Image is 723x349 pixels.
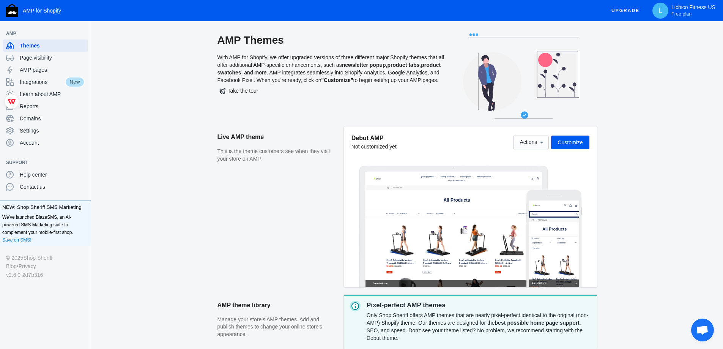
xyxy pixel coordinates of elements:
span: Support [6,159,77,166]
span: Learn about AMP [20,90,85,98]
span: Integrations [20,78,65,86]
div: 开放式聊天 [691,319,714,341]
a: Settings [3,125,88,137]
label: Filter by [62,120,85,127]
span: AMP for Shopify [23,8,61,14]
span: Reports [20,103,85,110]
span: All Products [25,52,56,65]
a: Learn about AMP [3,88,88,100]
h2: Live AMP theme [217,126,336,148]
button: Upgrade [605,4,646,18]
a: Themes [3,39,88,52]
div: • [6,262,85,270]
span: 23 products [8,140,34,145]
button: Customize [551,136,589,149]
span: All Products [229,76,307,90]
button: Gym Accessories [240,21,297,32]
span: Home Appliance [327,11,369,18]
span: L [657,7,664,14]
span: Contact us [20,183,85,191]
span: Rowing Machine [219,11,261,18]
span: Free plan [671,11,691,17]
span: › [20,52,24,65]
button: Gym Equipment [156,9,210,21]
b: newsletter popup [342,62,386,68]
span: Upgrade [611,4,640,17]
div: Only Shop Sheriff offers AMP themes that are nearly pixel-perfect identical to the original (non-... [367,310,591,343]
a: Contact us [3,181,88,193]
a: Shop Sheriff [23,254,52,262]
button: Take the tour [217,84,260,98]
label: Sort by [84,110,144,117]
a: Home [7,51,21,65]
a: Reports [3,100,88,112]
button: Add a sales channel [77,32,89,35]
span: WalkingPad [279,11,309,18]
span: › [73,41,77,54]
span: Page visibility [20,54,85,62]
img: image [21,7,47,34]
img: Mobile frame [526,190,582,287]
a: Page visibility [3,52,88,64]
button: Menu [131,8,147,23]
p: Manage your store's AMP themes. Add and publish themes to change your online store's appearance. [217,316,336,338]
button: WalkingPad [275,9,318,21]
img: Laptop frame [359,166,548,287]
div: v2.6.0-2d7b316 [6,271,85,279]
a: IntegrationsNew [3,76,88,88]
img: image [8,2,35,29]
span: Customize [558,139,583,145]
label: Filter by [8,110,69,117]
span: Help center [20,171,85,178]
h5: Debut AMP [351,134,397,142]
a: submit search [138,35,145,49]
p: Pixel-perfect AMP themes [367,301,591,310]
a: Save on SMS! [2,236,32,244]
span: Go to full site [8,239,134,250]
b: product tabs [387,62,419,68]
input: Search [3,35,149,49]
strong: best possible home page support [495,320,580,326]
span: Take the tour [219,88,258,94]
a: Account [3,137,88,149]
a: Privacy [19,262,36,270]
h2: AMP theme library [217,295,336,316]
span: All Products [40,79,112,92]
span: AMP pages [20,66,85,74]
span: Settings [20,127,85,134]
div: Not customized yet [351,143,397,150]
button: Add a sales channel [77,161,89,164]
p: Lichico Fitness US [671,4,715,17]
a: AMP pages [3,64,88,76]
div: With AMP for Shopify, we offer upgraded versions of three different major Shopify themes that all... [217,33,445,126]
p: This is the theme customers see when they visit your store on AMP. [217,148,336,163]
span: Actions [520,139,537,145]
span: Gym Equipment [159,11,200,18]
span: Account [20,139,85,147]
span: AMP [6,30,77,37]
a: Blog [6,262,17,270]
span: All Products [79,41,110,54]
button: Actions [513,136,549,149]
span: Themes [20,42,85,49]
span: Go to full site [21,324,506,335]
span: New [65,77,85,87]
button: Rowing Machine [215,9,270,21]
label: Sort by [180,120,200,127]
a: Home [60,41,74,55]
div: © 2025 [6,254,85,262]
span: Gym Accessories [244,22,288,29]
a: Domains [3,112,88,125]
h2: AMP Themes [217,33,445,47]
span: 23 products [447,120,475,126]
img: Shop Sheriff Logo [6,4,18,17]
button: Home Appliance [323,9,378,21]
span: Domains [20,115,85,122]
b: "Customize" [321,77,353,83]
